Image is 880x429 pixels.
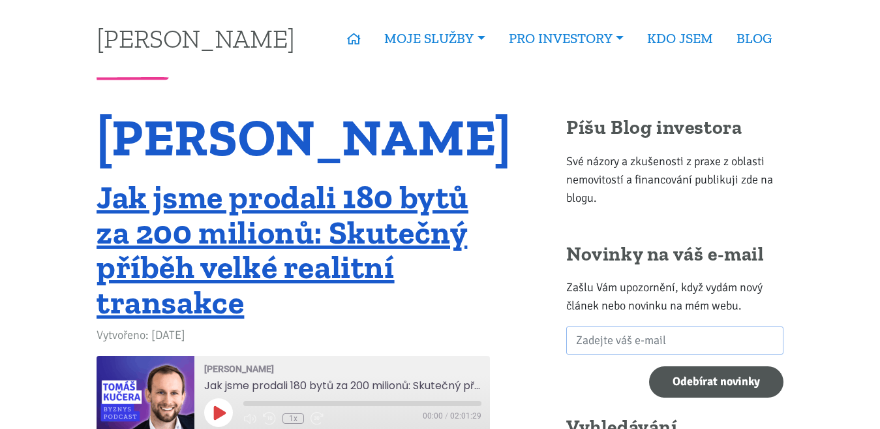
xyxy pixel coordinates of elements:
p: Zašlu Vám upozornění, když vydám nový článek nebo novinku na mém webu. [566,278,783,315]
input: Zadejte váš e-mail [566,326,783,355]
a: MOJE SLUŽBY [372,24,496,54]
div: Jak jsme prodali 180 bytů za 200 milionů: Skutečný příběh velké realitní transakce [204,379,481,396]
div: Seek [243,401,481,406]
h2: Novinky na váš e-mail [566,242,783,267]
h2: Píšu Blog investora [566,116,783,140]
div: [PERSON_NAME] [204,364,481,374]
span: / [445,411,448,421]
button: Play Episode [204,398,233,427]
input: Odebírat novinky [649,366,783,398]
a: KDO JSEM [635,24,725,54]
time: 02:01:29 [450,411,481,421]
h1: [PERSON_NAME] [97,116,490,159]
p: Své názory a zkušenosti z praxe z oblasti nemovitostí a financování publikuji zde na blogu. [566,152,783,207]
a: BLOG [725,24,783,54]
button: Playback Speed [282,413,304,424]
time: 00:00 [423,411,443,421]
a: Jak jsme prodali 180 bytů za 200 milionů: Skutečný příběh velké realitní transakce [97,178,468,322]
a: [PERSON_NAME] [97,25,295,51]
div: Vytvořeno: [DATE] [97,326,490,344]
a: PRO INVESTORY [497,24,635,54]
